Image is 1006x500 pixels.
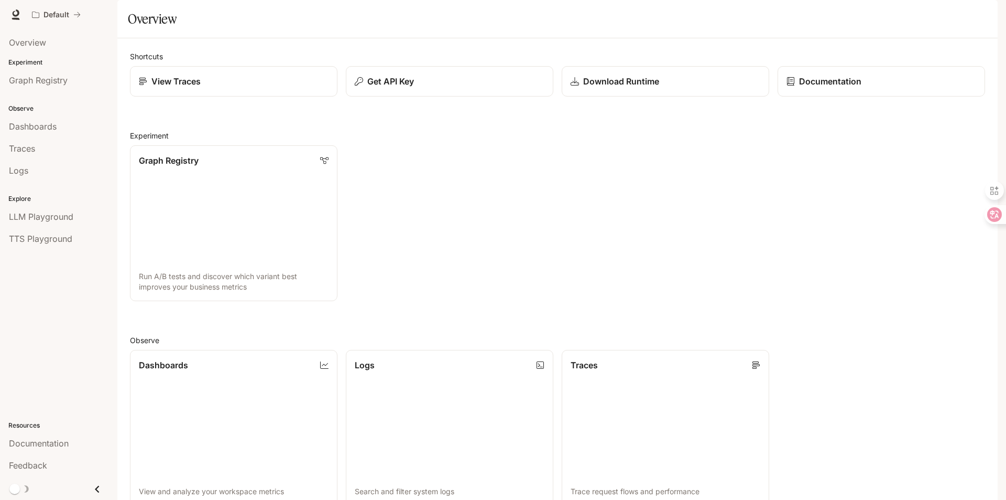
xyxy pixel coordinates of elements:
[130,51,985,62] h2: Shortcuts
[346,66,553,97] button: Get API Key
[27,4,85,25] button: All workspaces
[151,75,201,88] p: View Traces
[778,66,985,97] a: Documentation
[562,66,769,97] a: Download Runtime
[130,145,337,301] a: Graph RegistryRun A/B tests and discover which variant best improves your business metrics
[571,486,760,497] p: Trace request flows and performance
[355,359,375,371] p: Logs
[130,335,985,346] h2: Observe
[571,359,598,371] p: Traces
[43,10,69,19] p: Default
[139,359,188,371] p: Dashboards
[799,75,861,88] p: Documentation
[130,66,337,97] a: View Traces
[139,486,329,497] p: View and analyze your workspace metrics
[128,8,177,29] h1: Overview
[583,75,659,88] p: Download Runtime
[139,154,199,167] p: Graph Registry
[367,75,414,88] p: Get API Key
[139,271,329,292] p: Run A/B tests and discover which variant best improves your business metrics
[130,130,985,141] h2: Experiment
[355,486,544,497] p: Search and filter system logs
